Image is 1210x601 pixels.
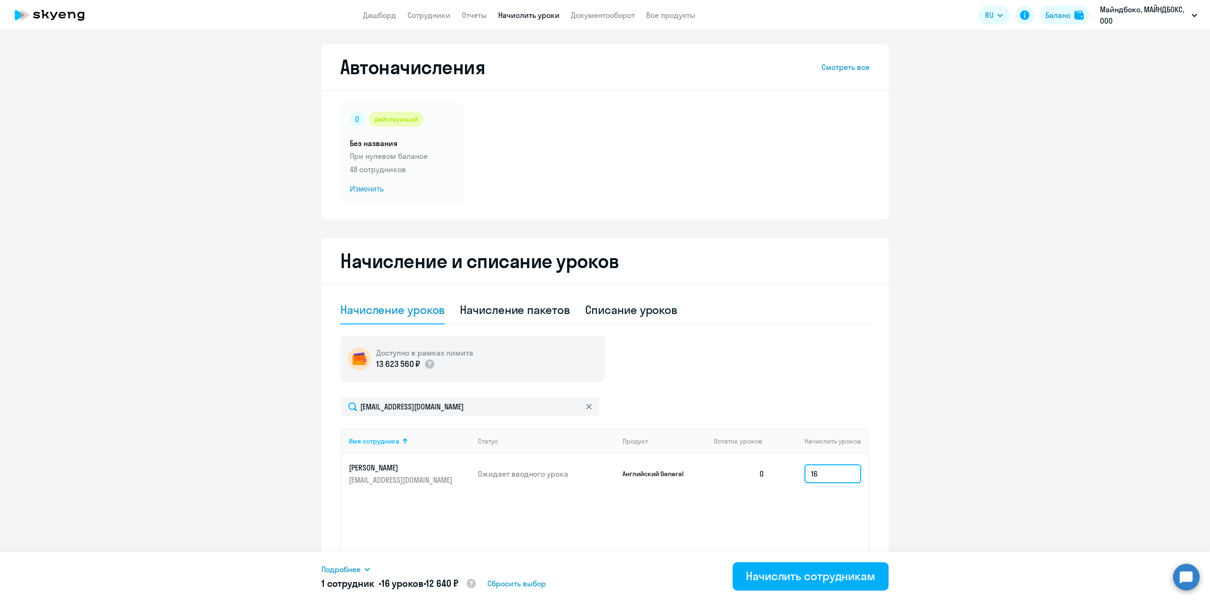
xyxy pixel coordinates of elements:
[714,437,762,445] span: Остаток уроков
[585,302,678,317] div: Списание уроков
[349,437,470,445] div: Имя сотрудника
[321,564,361,575] span: Подробнее
[622,437,648,445] div: Продукт
[646,10,695,20] a: Все продукты
[350,164,455,175] p: 48 сотрудников
[714,437,772,445] div: Остаток уроков
[733,562,889,591] button: Начислить сотрудникам
[985,9,994,21] span: RU
[349,462,470,485] a: [PERSON_NAME][EMAIL_ADDRESS][DOMAIN_NAME]
[349,437,399,445] div: Имя сотрудника
[706,454,772,494] td: 0
[350,150,455,162] p: При нулевом балансе
[487,578,546,589] span: Сбросить выбор
[821,61,870,73] a: Смотреть все
[1095,4,1202,26] button: Майндбокс, МАЙНДБОКС, ООО
[426,577,458,589] span: 12 640 ₽
[978,6,1010,25] button: RU
[498,10,560,20] a: Начислить уроки
[350,183,455,195] span: Изменить
[746,568,875,584] div: Начислить сотрудникам
[340,397,599,416] input: Поиск по имени, email, продукту или статусу
[376,348,473,358] h5: Доступно в рамках лимита
[407,10,450,20] a: Сотрудники
[321,577,477,591] h5: 1 сотрудник • •
[622,470,693,478] p: Английский General
[460,302,570,317] div: Начисление пакетов
[340,250,870,272] h2: Начисление и списание уроков
[1100,4,1188,26] p: Майндбокс, МАЙНДБОКС, ООО
[381,577,423,589] span: 16 уроков
[1074,10,1084,20] img: balance
[348,348,371,370] img: wallet-circle.png
[571,10,635,20] a: Документооборот
[622,437,707,445] div: Продукт
[363,10,396,20] a: Дашборд
[349,462,455,473] p: [PERSON_NAME]
[1046,9,1071,21] div: Баланс
[478,437,615,445] div: Статус
[478,437,498,445] div: Статус
[772,428,869,454] th: Начислить уроков
[478,469,615,479] p: Ожидает вводного урока
[349,475,455,485] p: [EMAIL_ADDRESS][DOMAIN_NAME]
[462,10,487,20] a: Отчеты
[340,302,445,317] div: Начисление уроков
[369,112,423,127] div: действующий
[340,56,485,78] h2: Автоначисления
[1040,6,1089,25] button: Балансbalance
[350,138,455,148] h5: Без названия
[376,358,420,370] p: 13 623 560 ₽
